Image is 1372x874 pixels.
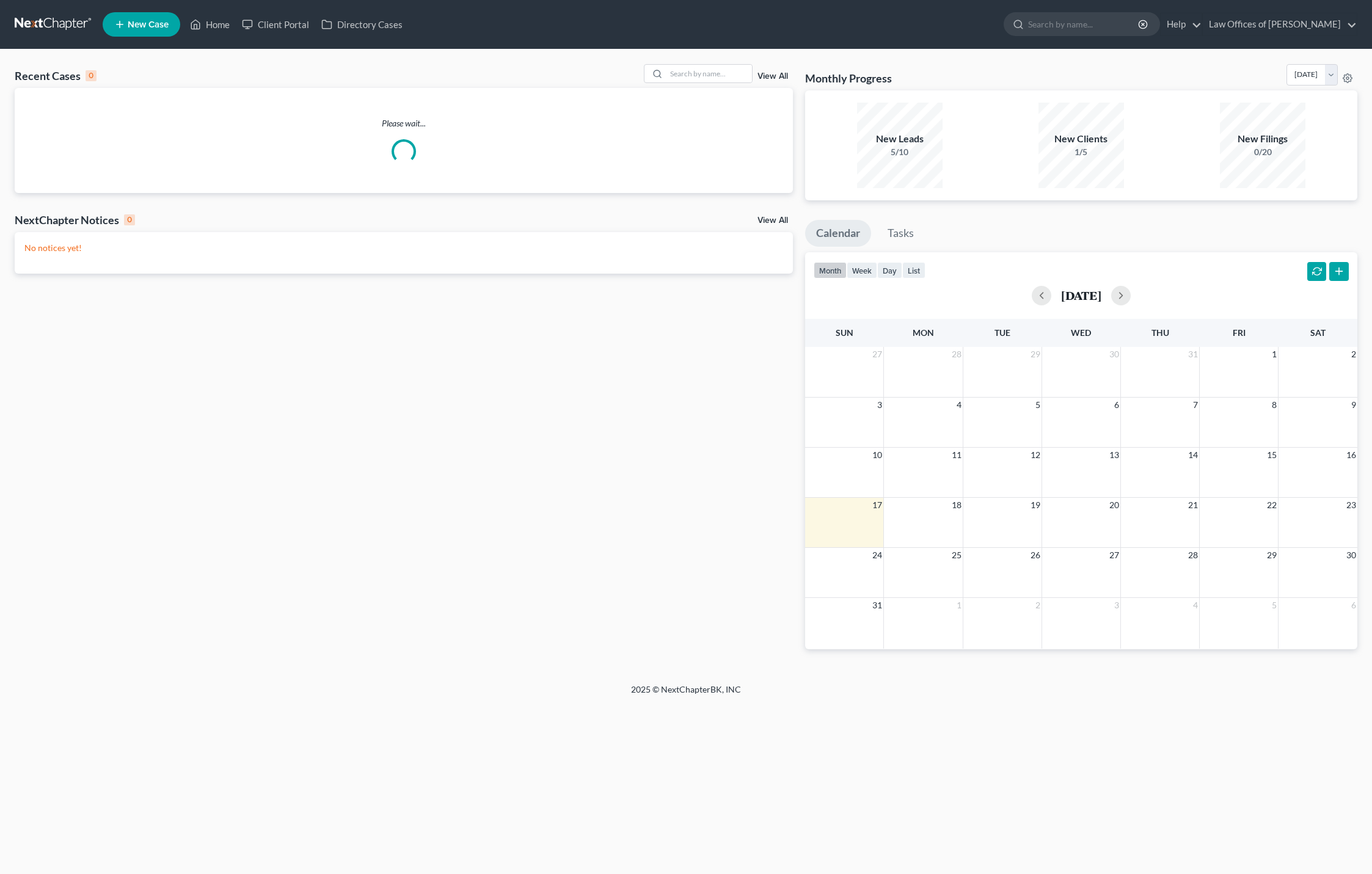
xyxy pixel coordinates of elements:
[1350,347,1357,362] span: 2
[1113,398,1120,412] span: 6
[1266,548,1278,563] span: 29
[871,448,883,462] span: 10
[1266,448,1278,462] span: 15
[757,216,788,225] a: View All
[1350,398,1357,412] span: 9
[955,598,963,613] span: 1
[877,262,902,279] button: day
[1187,448,1199,462] span: 14
[1108,498,1120,512] span: 20
[805,220,871,247] a: Calendar
[1108,448,1120,462] span: 13
[1266,498,1278,512] span: 22
[805,71,892,86] h3: Monthly Progress
[871,548,883,563] span: 24
[1271,398,1278,412] span: 8
[1192,398,1199,412] span: 7
[1187,347,1199,362] span: 31
[847,262,877,279] button: week
[951,347,963,362] span: 28
[666,65,752,82] input: Search by name...
[1233,327,1246,338] span: Fri
[871,498,883,512] span: 17
[1038,146,1124,158] div: 1/5
[1038,132,1124,146] div: New Clients
[1345,548,1357,563] span: 30
[315,13,409,35] a: Directory Cases
[814,262,847,279] button: month
[1345,448,1357,462] span: 16
[1192,598,1199,613] span: 4
[24,242,783,254] p: No notices yet!
[1061,289,1101,302] h2: [DATE]
[951,498,963,512] span: 18
[1071,327,1091,338] span: Wed
[1271,347,1278,362] span: 1
[857,146,943,158] div: 5/10
[876,398,883,412] span: 3
[1187,498,1199,512] span: 21
[1350,598,1357,613] span: 6
[877,220,925,247] a: Tasks
[1220,146,1305,158] div: 0/20
[15,117,793,129] p: Please wait...
[955,398,963,412] span: 4
[902,262,925,279] button: list
[951,448,963,462] span: 11
[338,683,1034,705] div: 2025 © NextChapterBK, INC
[1029,347,1042,362] span: 29
[1034,398,1042,412] span: 5
[1271,598,1278,613] span: 5
[1029,498,1042,512] span: 19
[15,213,135,227] div: NextChapter Notices
[1028,13,1140,35] input: Search by name...
[1029,548,1042,563] span: 26
[1151,327,1169,338] span: Thu
[871,347,883,362] span: 27
[913,327,934,338] span: Mon
[994,327,1010,338] span: Tue
[128,20,169,29] span: New Case
[836,327,853,338] span: Sun
[184,13,236,35] a: Home
[1108,347,1120,362] span: 30
[1161,13,1202,35] a: Help
[1113,598,1120,613] span: 3
[86,70,97,81] div: 0
[951,548,963,563] span: 25
[124,214,135,225] div: 0
[15,68,97,83] div: Recent Cases
[1034,598,1042,613] span: 2
[1203,13,1357,35] a: Law Offices of [PERSON_NAME]
[1220,132,1305,146] div: New Filings
[1029,448,1042,462] span: 12
[236,13,315,35] a: Client Portal
[1108,548,1120,563] span: 27
[857,132,943,146] div: New Leads
[1310,327,1326,338] span: Sat
[1187,548,1199,563] span: 28
[871,598,883,613] span: 31
[757,72,788,81] a: View All
[1345,498,1357,512] span: 23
